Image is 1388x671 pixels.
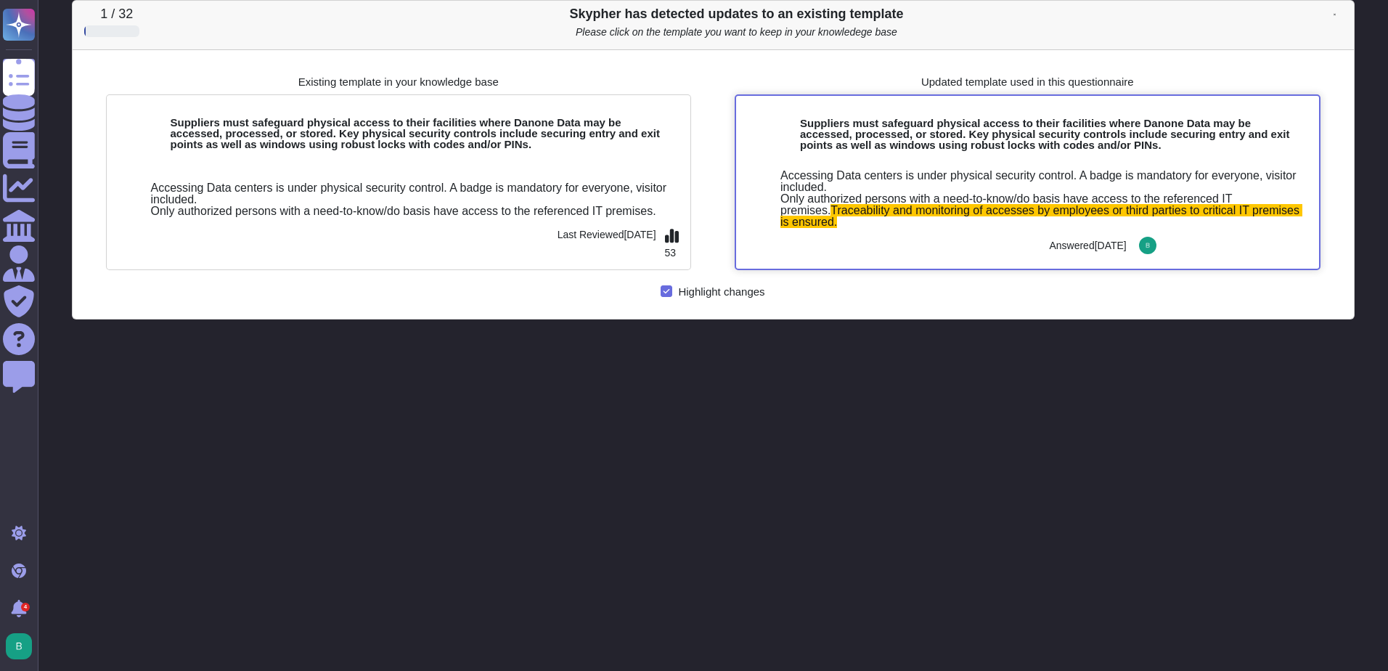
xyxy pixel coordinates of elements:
b: Suppliers must safeguard physical access to their facilities where Danone Data may be accessed, p... [800,117,1289,151]
p: Answered [DATE] [1049,237,1126,254]
b: Suppliers must safeguard physical access to their facilities where Danone Data may be accessed, p... [171,116,660,150]
img: user [1139,237,1156,254]
span: [PERSON_NAME] [PERSON_NAME] [1160,241,1306,250]
div: 53 [656,217,687,242]
i: Please click on the template you want to keep in your knowledege base [576,26,897,38]
img: user [6,633,32,659]
p: 1 / 32 [100,7,139,23]
p: Updated template used in this questionnaire [713,76,1342,87]
span: Traceability and monitoring of accesses by employees or third parties to critical IT premises is ... [780,204,1302,228]
div: Highlight changes [678,286,764,297]
p: Existing template in your knowledge base [84,76,714,87]
button: user [3,630,42,662]
b: Skypher has detected updates to an existing template [569,7,903,21]
p: Last Reviewed [DATE] [558,226,656,243]
div: 4 [21,603,30,611]
span: Accessing Data centers is under physical security control. A badge is mandatory for everyone, vis... [780,169,1299,216]
div: Accessing Data centers is under physical security control. A badge is mandatory for everyone, vis... [151,182,679,217]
